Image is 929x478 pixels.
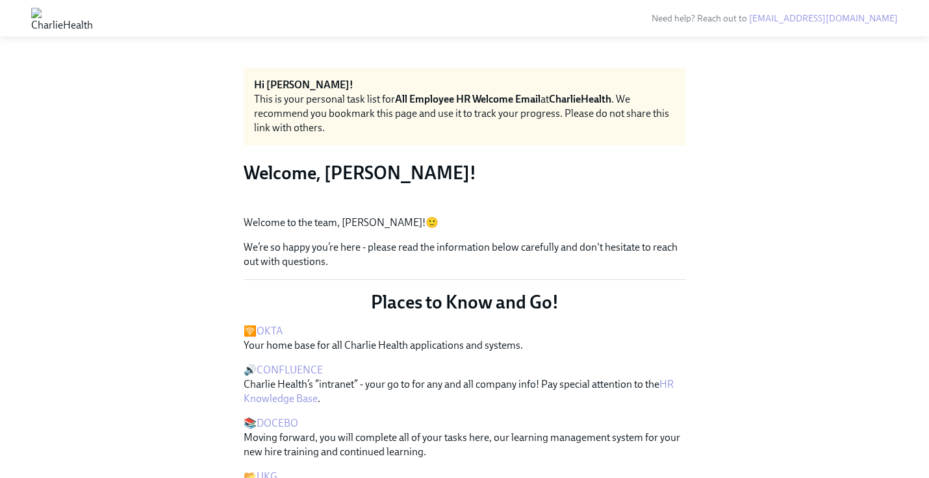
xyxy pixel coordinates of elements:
[31,8,93,29] img: CharlieHealth
[244,416,685,459] p: 📚 Moving forward, you will complete all of your tasks here, our learning management system for yo...
[244,161,685,184] h3: Welcome, [PERSON_NAME]!
[244,240,685,269] p: We’re so happy you’re here - please read the information below carefully and don't hesitate to re...
[254,79,353,91] strong: Hi [PERSON_NAME]!
[244,290,685,314] p: Places to Know and Go!
[244,363,685,406] p: 🔊 Charlie Health’s “intranet” - your go to for any and all company info! Pay special attention to...
[244,324,685,353] p: 🛜 Your home base for all Charlie Health applications and systems.
[749,13,898,24] a: [EMAIL_ADDRESS][DOMAIN_NAME]
[257,364,323,376] a: CONFLUENCE
[549,93,611,105] strong: CharlieHealth
[257,417,298,429] a: DOCEBO
[652,13,898,24] span: Need help? Reach out to
[257,325,283,337] a: OKTA
[244,216,685,230] p: Welcome to the team, [PERSON_NAME]!🙂
[254,92,675,135] div: This is your personal task list for at . We recommend you bookmark this page and use it to track ...
[395,93,541,105] strong: All Employee HR Welcome Email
